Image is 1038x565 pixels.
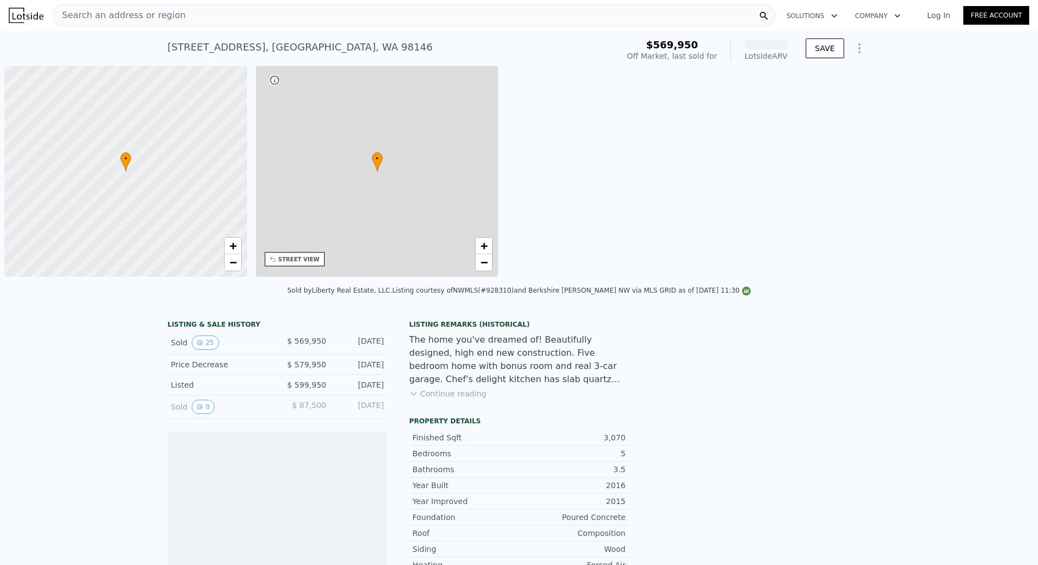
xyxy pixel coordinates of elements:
[481,255,488,269] span: −
[9,8,43,23] img: Lotside
[627,51,717,61] div: Off Market, last sold for
[192,400,215,414] button: View historical data
[519,432,626,443] div: 3,070
[778,6,846,26] button: Solutions
[392,287,751,294] div: Listing courtesy of NWMLS (#928310) and Berkshire [PERSON_NAME] NW via MLS GRID as of [DATE] 11:30
[229,255,236,269] span: −
[412,544,519,555] div: Siding
[412,528,519,539] div: Roof
[963,6,1029,25] a: Free Account
[168,40,433,55] div: [STREET_ADDRESS] , [GEOGRAPHIC_DATA] , WA 98146
[409,333,629,386] div: The home you've dreamed of! Beautifully designed, high end new construction. Five bedroom home wi...
[372,154,383,164] span: •
[335,335,384,350] div: [DATE]
[519,544,626,555] div: Wood
[225,254,241,271] a: Zoom out
[412,448,519,459] div: Bedrooms
[171,400,269,414] div: Sold
[914,10,963,21] a: Log In
[409,320,629,329] div: Listing Remarks (Historical)
[287,287,392,294] div: Sold by Liberty Real Estate, LLC .
[120,152,131,171] div: •
[120,154,131,164] span: •
[409,417,629,426] div: Property details
[412,512,519,523] div: Foundation
[287,337,326,345] span: $ 569,950
[646,39,698,51] span: $569,950
[409,388,487,399] button: Continue reading
[335,359,384,370] div: [DATE]
[278,255,320,264] div: STREET VIEW
[171,379,269,390] div: Listed
[292,401,326,410] span: $ 87,500
[519,496,626,507] div: 2015
[742,287,751,295] img: NWMLS Logo
[335,379,384,390] div: [DATE]
[225,238,241,254] a: Zoom in
[168,320,387,331] div: LISTING & SALE HISTORY
[372,152,383,171] div: •
[519,512,626,523] div: Poured Concrete
[476,254,492,271] a: Zoom out
[846,6,909,26] button: Company
[519,464,626,475] div: 3.5
[744,51,788,61] div: Lotside ARV
[476,238,492,254] a: Zoom in
[849,37,870,59] button: Show Options
[335,400,384,414] div: [DATE]
[287,381,326,389] span: $ 599,950
[229,239,236,253] span: +
[171,359,269,370] div: Price Decrease
[287,360,326,369] span: $ 579,950
[519,448,626,459] div: 5
[412,480,519,491] div: Year Built
[192,335,219,350] button: View historical data
[481,239,488,253] span: +
[412,496,519,507] div: Year Improved
[412,464,519,475] div: Bathrooms
[171,335,269,350] div: Sold
[412,432,519,443] div: Finished Sqft
[519,480,626,491] div: 2016
[519,528,626,539] div: Composition
[53,9,186,22] span: Search an address or region
[806,38,844,58] button: SAVE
